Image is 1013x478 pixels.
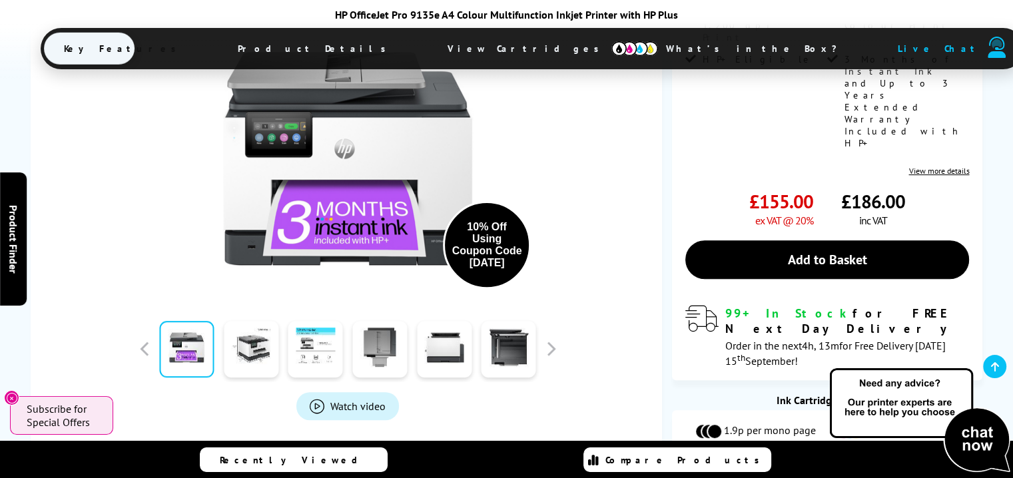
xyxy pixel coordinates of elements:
[452,221,522,269] div: 10% Off Using Coupon Code [DATE]
[646,33,870,65] span: What’s in the Box?
[217,28,478,289] img: HP OfficeJet Pro 9135e
[685,306,970,367] div: modal_delivery
[749,189,813,214] span: £155.00
[672,393,983,407] div: Ink Cartridge Costs
[737,352,745,363] sup: th
[583,447,771,472] a: Compare Products
[908,166,969,176] a: View more details
[859,214,887,227] span: inc VAT
[428,31,631,66] span: View Cartridges
[330,399,386,413] span: Watch video
[4,390,19,405] button: Close
[218,33,413,65] span: Product Details
[296,392,399,420] a: Product_All_Videos
[725,306,852,321] span: 99+ In Stock
[725,306,970,336] div: for FREE Next Day Delivery
[200,447,388,472] a: Recently Viewed
[802,339,839,352] span: 4h, 13m
[41,8,973,21] div: HP OfficeJet Pro 9135e A4 Colour Multifunction Inkjet Printer with HP Plus
[27,402,100,429] span: Subscribe for Special Offers
[827,366,1013,475] img: Open Live Chat window
[844,53,966,149] span: 3 Months of Instant Ink and Up to 3 Years Extended Warranty Included with HP+
[611,41,658,56] img: cmyk-icon.svg
[220,454,371,466] span: Recently Viewed
[7,205,20,274] span: Product Finder
[898,43,980,55] span: Live Chat
[841,189,905,214] span: £186.00
[725,339,946,367] span: Order in the next for Free Delivery [DATE] 15 September!
[685,240,970,279] a: Add to Basket
[988,37,1006,58] img: user-headset-duotone.svg
[44,33,203,65] span: Key Features
[724,423,816,439] span: 1.9p per mono page
[605,454,767,466] span: Compare Products
[755,214,813,227] span: ex VAT @ 20%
